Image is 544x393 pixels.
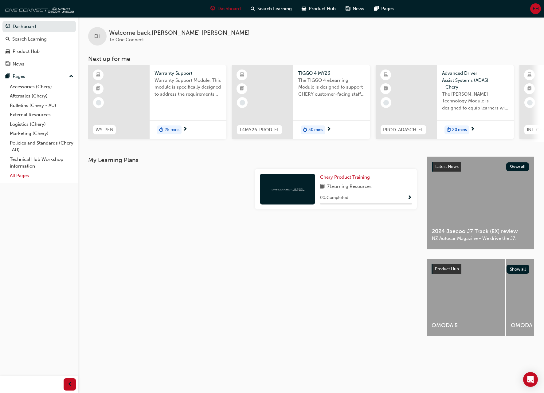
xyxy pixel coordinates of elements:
[369,2,399,15] a: pages-iconPages
[376,65,514,139] a: PROD-ADASCH-ELAdvanced Driver Assist Systems (ADAS) - CheryThe [PERSON_NAME] Technology Module is...
[7,91,76,101] a: Aftersales (Chery)
[155,77,221,98] span: Warranty Support Module. This module is specifically designed to address the requirements and pro...
[447,126,451,134] span: duration-icon
[3,2,74,15] img: oneconnect
[346,5,350,13] span: news-icon
[96,71,100,79] span: learningResourceType_ELEARNING-icon
[88,157,417,164] h3: My Learning Plans
[257,5,292,12] span: Search Learning
[530,3,541,14] button: EH
[96,126,113,133] span: WS-PEN
[374,5,379,13] span: pages-icon
[6,24,10,30] span: guage-icon
[13,73,25,80] div: Pages
[533,5,539,12] span: EH
[442,91,509,112] span: The [PERSON_NAME] Technology Module is designed to equip learners with essential knowledge about ...
[7,129,76,138] a: Marketing (Chery)
[383,100,389,105] span: learningRecordVerb_NONE-icon
[308,126,323,133] span: 30 mins
[435,266,459,272] span: Product Hub
[165,126,179,133] span: 25 mins
[78,55,544,62] h3: Next up for me
[13,61,24,68] div: News
[435,164,459,169] span: Latest News
[232,65,370,139] a: T4MY26-PROD-ELTIGGO 4 MY26The TIGGO 4 eLearning Module is designed to support CHERY customer-faci...
[507,265,530,274] button: Show all
[155,70,221,77] span: Warranty Support
[407,195,412,201] span: Show Progress
[94,33,100,40] span: EH
[470,127,475,132] span: next-icon
[2,21,76,32] a: Dashboard
[96,100,101,105] span: learningRecordVerb_NONE-icon
[383,126,424,133] span: PROD-ADASCH-EL
[2,58,76,70] a: News
[183,127,187,132] span: next-icon
[7,82,76,92] a: Accessories (Chery)
[7,110,76,120] a: External Resources
[506,162,529,171] button: Show all
[320,183,325,191] span: book-icon
[320,174,370,180] span: Chery Product Training
[298,70,365,77] span: TIGGO 4 MY26
[7,171,76,181] a: All Pages
[12,36,47,43] div: Search Learning
[384,85,388,93] span: booktick-icon
[320,194,348,201] span: 0 % Completed
[527,71,532,79] span: learningResourceType_ELEARNING-icon
[353,5,364,12] span: News
[7,155,76,171] a: Technical Hub Workshop information
[452,126,467,133] span: 20 mins
[217,5,241,12] span: Dashboard
[13,48,40,55] div: Product Hub
[68,381,72,388] span: prev-icon
[6,74,10,79] span: pages-icon
[384,71,388,79] span: learningResourceType_ELEARNING-icon
[2,71,76,82] button: Pages
[210,5,215,13] span: guage-icon
[432,162,529,172] a: Latest NewsShow all
[432,235,529,242] span: NZ Autocar Magazine - We drive the J7.
[6,62,10,67] span: news-icon
[240,71,244,79] span: learningResourceType_ELEARNING-icon
[6,49,10,54] span: car-icon
[432,264,529,274] a: Product HubShow all
[523,372,538,387] div: Open Intercom Messenger
[7,101,76,110] a: Bulletins (Chery - AU)
[2,46,76,57] a: Product Hub
[327,183,372,191] span: 7 Learning Resources
[88,65,226,139] a: WS-PENWarranty SupportWarranty Support Module. This module is specifically designed to address th...
[327,127,331,132] span: next-icon
[427,157,534,249] a: Latest NewsShow all2024 Jaecoo J7 Track (EX) reviewNZ Autocar Magazine - We drive the J7.
[432,322,500,329] span: OMODA 5
[7,120,76,129] a: Logistics (Chery)
[240,100,245,105] span: learningRecordVerb_NONE-icon
[298,77,365,98] span: The TIGGO 4 eLearning Module is designed to support CHERY customer-facing staff with the product ...
[251,5,255,13] span: search-icon
[271,186,304,192] img: oneconnect
[246,2,297,15] a: search-iconSearch Learning
[239,126,280,133] span: T4MY26-PROD-EL
[432,228,529,235] span: 2024 Jaecoo J7 Track (EX) review
[442,70,509,91] span: Advanced Driver Assist Systems (ADAS) - Chery
[7,138,76,155] a: Policies and Standards (Chery -AU)
[303,126,307,134] span: duration-icon
[297,2,341,15] a: car-iconProduct Hub
[6,37,10,42] span: search-icon
[109,37,144,42] span: To One Connect
[205,2,246,15] a: guage-iconDashboard
[69,73,73,81] span: up-icon
[320,174,372,181] a: Chery Product Training
[2,34,76,45] a: Search Learning
[381,5,394,12] span: Pages
[527,85,532,93] span: booktick-icon
[309,5,336,12] span: Product Hub
[159,126,163,134] span: duration-icon
[407,194,412,202] button: Show Progress
[341,2,369,15] a: news-iconNews
[2,20,76,71] button: DashboardSearch LearningProduct HubNews
[240,85,244,93] span: booktick-icon
[427,259,505,336] a: OMODA 5
[527,100,533,105] span: learningRecordVerb_NONE-icon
